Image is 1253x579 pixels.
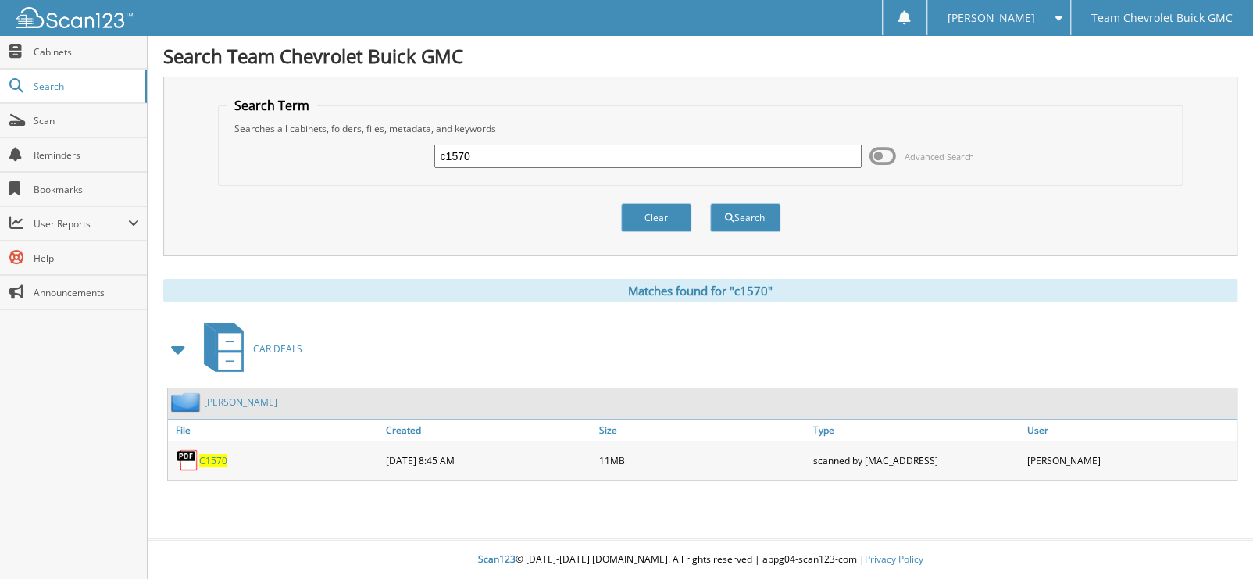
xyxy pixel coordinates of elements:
span: Announcements [34,286,139,299]
a: File [168,420,382,441]
a: C1570 [199,454,227,467]
button: Search [710,203,780,232]
span: Bookmarks [34,183,139,196]
img: folder2.png [171,392,204,412]
a: User [1023,420,1237,441]
a: Size [595,420,809,441]
h1: Search Team Chevrolet Buick GMC [163,43,1237,69]
a: CAR DEALS [195,318,302,380]
a: Type [809,420,1023,441]
span: Scan123 [478,552,516,566]
button: Clear [621,203,691,232]
span: Scan [34,114,139,127]
div: Matches found for "c1570" [163,279,1237,302]
span: [PERSON_NAME] [948,13,1035,23]
div: scanned by [MAC_ADDRESS] [809,445,1023,476]
span: Team Chevrolet Buick GMC [1091,13,1233,23]
span: Search [34,80,137,93]
span: Reminders [34,148,139,162]
img: scan123-logo-white.svg [16,7,133,28]
img: PDF.png [176,449,199,472]
div: [PERSON_NAME] [1023,445,1237,476]
a: Privacy Policy [865,552,923,566]
span: Cabinets [34,45,139,59]
div: [DATE] 8:45 AM [382,445,596,476]
legend: Search Term [227,97,317,114]
a: [PERSON_NAME] [204,395,277,409]
span: Advanced Search [905,151,974,163]
iframe: Chat Widget [1175,504,1253,579]
div: 11MB [595,445,809,476]
a: Created [382,420,596,441]
span: User Reports [34,217,128,231]
span: CAR DEALS [253,342,302,356]
div: Searches all cabinets, folders, files, metadata, and keywords [227,122,1175,135]
span: Help [34,252,139,265]
div: © [DATE]-[DATE] [DOMAIN_NAME]. All rights reserved | appg04-scan123-com | [148,541,1253,579]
